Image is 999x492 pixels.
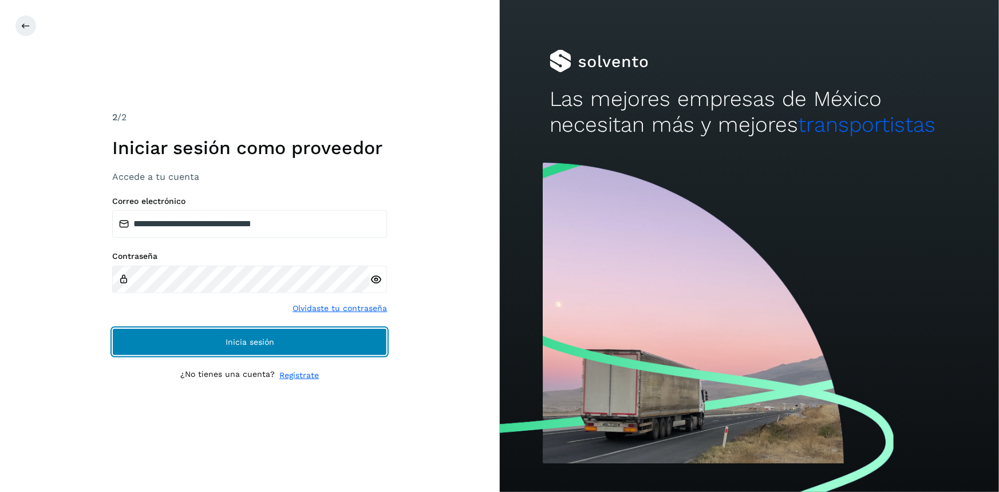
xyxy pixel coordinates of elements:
[112,171,387,182] h3: Accede a tu cuenta
[279,369,319,381] a: Regístrate
[112,137,387,159] h1: Iniciar sesión como proveedor
[112,196,387,206] label: Correo electrónico
[550,86,949,137] h2: Las mejores empresas de México necesitan más y mejores
[226,338,274,346] span: Inicia sesión
[112,328,387,356] button: Inicia sesión
[799,112,936,137] span: transportistas
[180,369,275,381] p: ¿No tienes una cuenta?
[112,111,387,124] div: /2
[112,112,117,123] span: 2
[293,302,387,314] a: Olvidaste tu contraseña
[112,251,387,261] label: Contraseña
